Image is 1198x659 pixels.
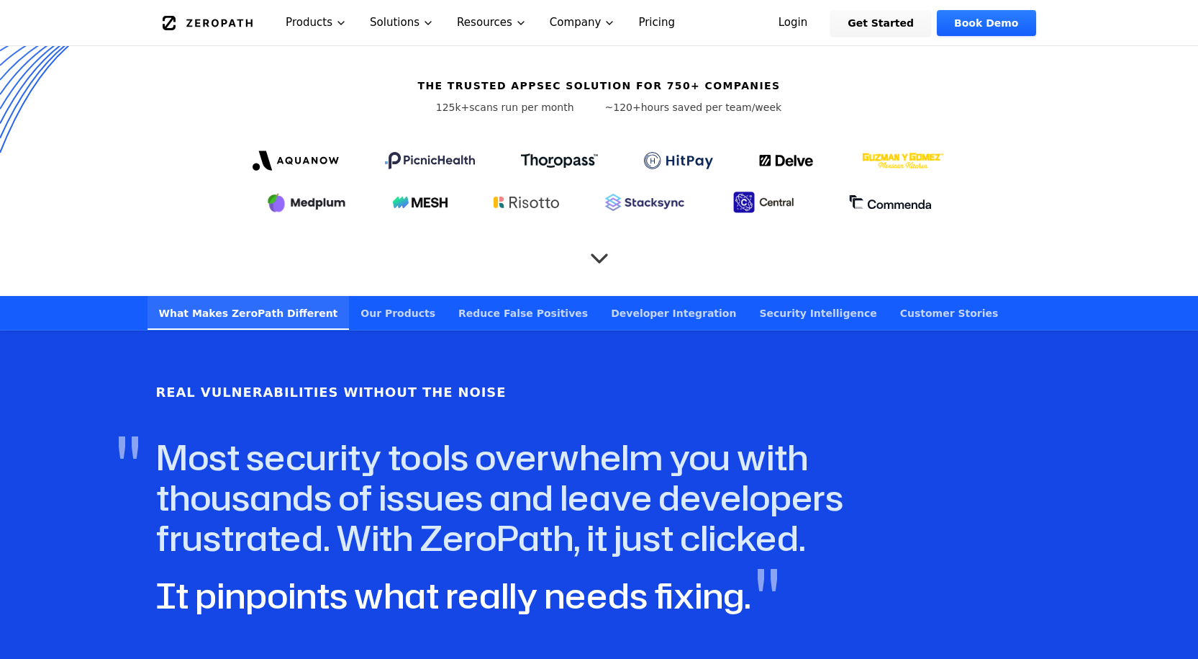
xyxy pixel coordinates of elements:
[861,143,945,178] img: GYG
[889,296,1010,330] a: Customer Stories
[148,296,350,330] a: What Makes ZeroPath Different
[730,189,802,215] img: Central
[585,238,614,266] button: Scroll to next section
[349,296,447,330] a: Our Products
[156,382,507,403] h6: Real Vulnerabilities Without the Noise
[605,194,684,211] img: Stacksync
[830,10,931,36] a: Get Started
[436,102,470,113] span: 125k+
[605,100,782,115] p: hours saved per team/week
[755,558,779,627] span: "
[605,102,641,113] span: ~120+
[447,296,599,330] a: Reduce False Positives
[156,571,750,619] span: It pinpoints what really needs fixing.
[761,10,825,36] a: Login
[521,153,598,168] img: Thoropass
[599,296,748,330] a: Developer Integration
[116,426,140,495] span: "
[266,191,347,214] img: Medplum
[393,197,448,208] img: Mesh
[748,296,888,330] a: Security Intelligence
[417,79,780,93] h6: The trusted AppSec solution for 750+ companies
[937,10,1035,36] a: Book Demo
[417,100,594,115] p: scans run per month
[156,437,985,558] h4: Most security tools overwhelm you with thousands of issues and leave developers frustrated. With ...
